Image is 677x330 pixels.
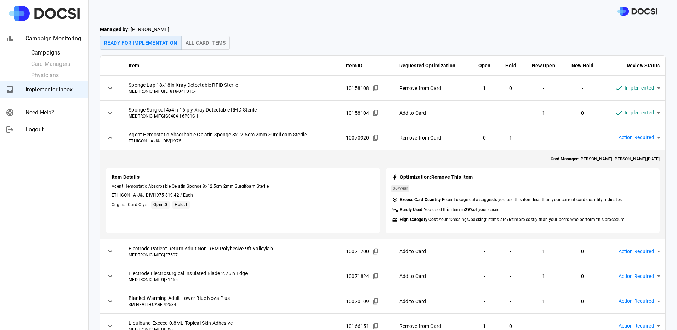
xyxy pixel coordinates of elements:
[498,264,524,289] td: -
[498,289,524,314] td: -
[523,289,563,314] td: 1
[129,89,335,95] span: MEDTRONIC MITG | L1818-04P01C-1
[471,125,498,150] td: 0
[370,132,381,143] button: Copied!
[100,27,130,32] strong: Managed by:
[393,186,408,192] span: /year
[400,197,622,203] span: - Recent usage data suggests you use this item less than your current card quantity indicates
[400,197,441,202] strong: Excess Card Quantity
[370,83,381,93] button: Copied!
[471,101,498,125] td: -
[129,138,335,144] span: ETHICON - A J&J DIV | 1975
[619,322,654,330] span: Action Required
[471,264,498,289] td: -
[112,173,374,181] span: Item Details
[394,289,471,314] td: Add to Card
[25,125,83,134] span: Logout
[370,108,381,118] button: Copied!
[394,101,471,125] td: Add to Card
[619,247,654,256] span: Action Required
[498,125,524,150] td: 1
[370,296,381,307] button: Copied!
[439,217,625,222] span: Your ' Dressings/packing ' items are more costly than your peers who perform this procedure
[129,113,335,119] span: MEDTRONIC MITG | G0404-16P01C-1
[112,192,374,198] span: ETHICON - A J&J DIV | 1975 |
[424,207,500,212] span: You used this item in of your cases
[523,76,563,101] td: -
[129,131,335,138] span: Agent Hemostatic Absorbable Gelatin Sponge 8x12.5cm 2mm Surgifoam Sterile
[25,34,83,43] span: Campaign Monitoring
[399,63,455,68] strong: Requested Optimization
[129,319,335,326] span: Liquiband Exceed 0.8ML Topical Skin Adhesive
[471,76,498,101] td: 1
[478,63,491,68] strong: Open
[31,49,83,57] span: Campaigns
[400,207,423,212] strong: Rarely Used
[129,295,335,302] span: Blanket Warming Adult Lower Blue Nova Plus
[346,134,369,141] span: 10070920
[627,63,660,68] strong: Review Status
[465,207,473,212] strong: 29 %
[571,63,593,68] strong: New Hold
[346,109,369,116] span: 10158104
[129,277,335,283] span: MEDTRONIC MITG | E1455
[393,186,398,191] span: $6
[25,108,83,117] span: Need Help?
[394,125,471,150] td: Remove from Card
[563,125,602,150] td: -
[563,289,602,314] td: 0
[25,85,83,94] span: Implementer Inbox
[523,125,563,150] td: -
[346,298,369,305] span: 10070109
[551,156,660,162] p: [PERSON_NAME] [PERSON_NAME] , [DATE]
[112,183,374,189] span: Agent Hemostatic Absorbable Gelatin Sponge 8x12.5cm 2mm Surgifoam Sterile
[346,248,369,255] span: 10071700
[129,63,139,68] strong: Item
[100,26,322,33] span: [PERSON_NAME]
[100,36,182,50] button: Ready for Implementation
[625,109,654,117] span: Implemented
[400,207,499,213] span: -
[394,239,471,264] td: Add to Card
[523,101,563,125] td: 1
[523,264,563,289] td: 1
[498,76,524,101] td: 0
[346,273,369,280] span: 10071824
[400,174,473,180] strong: Optimization: Remove This Item
[471,289,498,314] td: -
[563,264,602,289] td: 0
[129,252,335,258] span: MEDTRONIC MITG | E7507
[563,239,602,264] td: 0
[551,157,579,161] strong: Card Manager:
[617,7,657,16] img: DOCSI Logo
[400,217,438,222] strong: High Category Cost
[175,202,188,207] span: Hold: 1
[619,272,654,280] span: Action Required
[505,63,516,68] strong: Hold
[129,270,335,277] span: Electrode Electrosurgical Insulated Blade 2.75in Edge
[400,217,625,223] span: -
[129,245,335,252] span: Electrode Patient Return Adult Non-REM Polyhesive 9ft Valleylab
[471,239,498,264] td: -
[181,36,230,50] button: All Card Items
[370,271,381,281] button: Copied!
[563,101,602,125] td: 0
[346,63,362,68] strong: Item ID
[532,63,555,68] strong: New Open
[165,193,193,198] span: $19.42 / Each
[563,76,602,101] td: -
[346,323,369,330] span: 10166151
[129,302,335,308] span: 3M HEALTHCARE | 42534
[129,81,335,89] span: Sponge Lap 18x18in Xray Detectable RFID Sterile
[506,217,514,222] strong: 76 %
[523,239,563,264] td: 1
[619,297,654,305] span: Action Required
[9,6,80,21] img: Site Logo
[498,239,524,264] td: -
[625,84,654,92] span: Implemented
[498,101,524,125] td: -
[129,106,335,113] span: Sponge Surgical 4x4in 16-ply Xray Detectable RFID Sterile
[394,264,471,289] td: Add to Card
[394,76,471,101] td: Remove from Card
[153,202,167,207] span: Open: 0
